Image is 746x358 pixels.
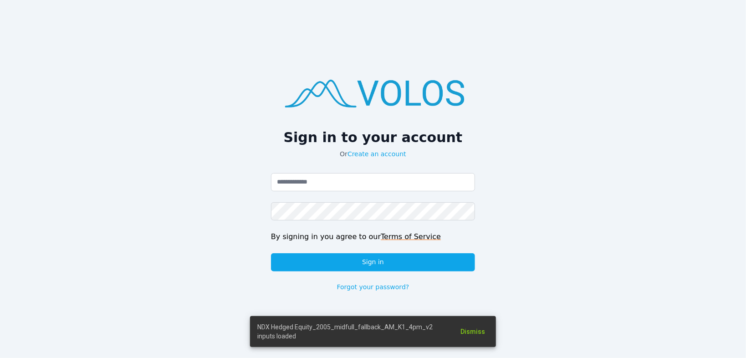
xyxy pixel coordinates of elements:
a: Terms of Service [381,232,441,241]
span: NDX Hedged Equity_2005_midfull_fallback_AM_K1_4pm_v2 inputs loaded [257,322,450,341]
p: Or [271,149,475,159]
img: logo.png [271,66,475,118]
button: Dismiss [453,323,492,340]
div: By signing in you agree to our [271,231,475,242]
span: Dismiss [460,328,485,335]
h2: Sign in to your account [271,129,475,146]
a: Create an account [347,150,406,158]
a: Forgot your password? [337,282,409,292]
button: Sign in [271,253,475,271]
